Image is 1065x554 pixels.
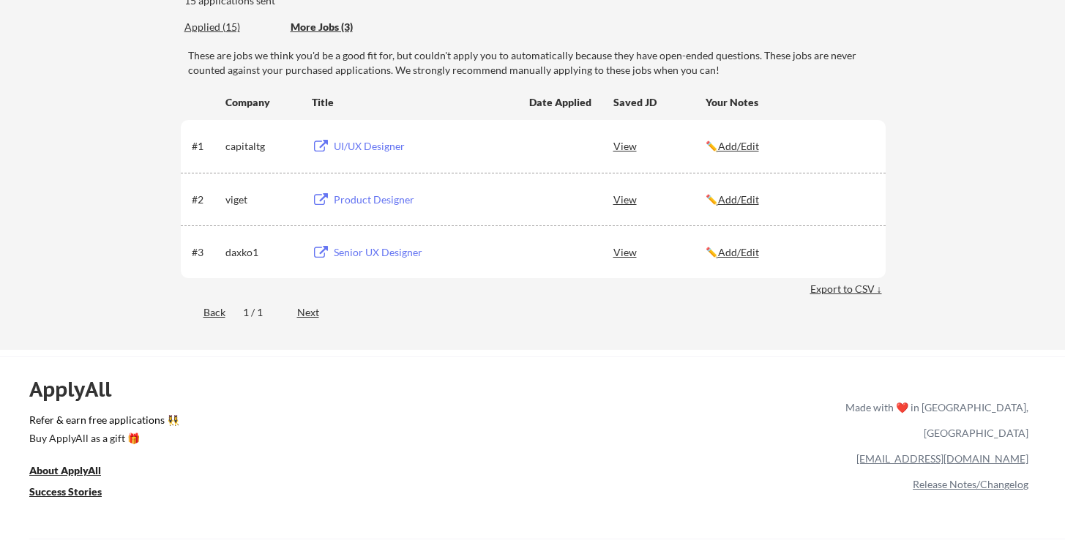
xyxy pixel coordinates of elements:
[192,192,220,207] div: #2
[613,89,706,115] div: Saved JD
[810,282,886,296] div: Export to CSV ↓
[334,139,515,154] div: UI/UX Designer
[291,20,398,34] div: More Jobs (3)
[706,139,872,154] div: ✏️
[181,305,225,320] div: Back
[29,433,176,443] div: Buy ApplyAll as a gift 🎁
[718,193,759,206] u: Add/Edit
[718,140,759,152] u: Add/Edit
[29,485,102,498] u: Success Stories
[184,20,280,35] div: These are all the jobs you've been applied to so far.
[840,394,1028,446] div: Made with ❤️ in [GEOGRAPHIC_DATA], [GEOGRAPHIC_DATA]
[225,192,299,207] div: viget
[529,95,594,110] div: Date Applied
[706,192,872,207] div: ✏️
[613,186,706,212] div: View
[29,464,101,476] u: About ApplyAll
[29,415,539,430] a: Refer & earn free applications 👯‍♀️
[225,95,299,110] div: Company
[243,305,280,320] div: 1 / 1
[613,239,706,265] div: View
[718,246,759,258] u: Add/Edit
[334,192,515,207] div: Product Designer
[913,478,1028,490] a: Release Notes/Changelog
[291,20,398,35] div: These are job applications we think you'd be a good fit for, but couldn't apply you to automatica...
[706,95,872,110] div: Your Notes
[192,139,220,154] div: #1
[29,377,128,402] div: ApplyAll
[613,132,706,159] div: View
[188,48,886,77] div: These are jobs we think you'd be a good fit for, but couldn't apply you to automatically because ...
[29,484,122,502] a: Success Stories
[225,245,299,260] div: daxko1
[225,139,299,154] div: capitaltg
[856,452,1028,465] a: [EMAIL_ADDRESS][DOMAIN_NAME]
[334,245,515,260] div: Senior UX Designer
[706,245,872,260] div: ✏️
[297,305,336,320] div: Next
[29,430,176,449] a: Buy ApplyAll as a gift 🎁
[312,95,515,110] div: Title
[29,463,122,481] a: About ApplyAll
[184,20,280,34] div: Applied (15)
[192,245,220,260] div: #3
